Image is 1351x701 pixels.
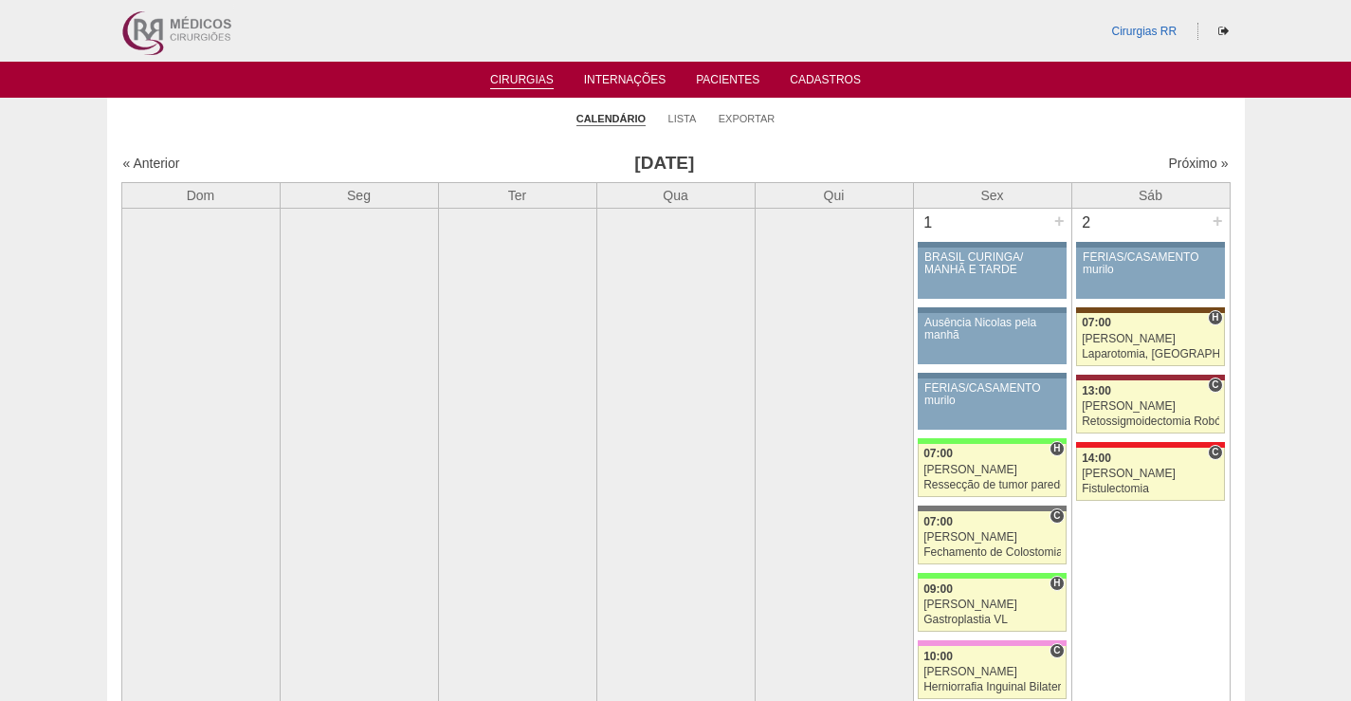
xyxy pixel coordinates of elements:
[923,650,953,663] span: 10:00
[1082,400,1219,413] div: [PERSON_NAME]
[1082,483,1219,495] div: Fistulectomia
[918,646,1066,699] a: C 10:00 [PERSON_NAME] Herniorrafia Inguinal Bilateral
[1050,441,1064,456] span: Hospital
[1076,313,1224,366] a: H 07:00 [PERSON_NAME] Laparotomia, [GEOGRAPHIC_DATA], Drenagem, Bridas
[923,681,1061,693] div: Herniorrafia Inguinal Bilateral
[1082,316,1111,329] span: 07:00
[923,447,953,460] span: 07:00
[923,479,1061,491] div: Ressecção de tumor parede abdominal pélvica
[123,156,180,171] a: « Anterior
[923,614,1061,626] div: Gastroplastia VL
[490,73,554,89] a: Cirurgias
[1076,448,1224,501] a: C 14:00 [PERSON_NAME] Fistulectomia
[923,666,1061,678] div: [PERSON_NAME]
[576,112,646,126] a: Calendário
[121,182,280,208] th: Dom
[1076,380,1224,434] a: C 13:00 [PERSON_NAME] Retossigmoidectomia Robótica
[1208,378,1222,393] span: Consultório
[913,182,1071,208] th: Sex
[1218,26,1229,37] i: Sair
[923,599,1061,611] div: [PERSON_NAME]
[1082,452,1111,465] span: 14:00
[1076,242,1224,248] div: Key: Aviso
[1076,248,1224,299] a: FÉRIAS/CASAMENTO murilo
[923,531,1061,544] div: [PERSON_NAME]
[719,112,776,125] a: Exportar
[923,464,1061,476] div: [PERSON_NAME]
[918,373,1066,378] div: Key: Aviso
[1083,251,1218,276] div: FÉRIAS/CASAMENTO murilo
[1111,25,1177,38] a: Cirurgias RR
[1076,307,1224,313] div: Key: Santa Joana
[914,209,943,237] div: 1
[923,515,953,528] span: 07:00
[923,546,1061,559] div: Fechamento de Colostomia ou Enterostomia
[1071,182,1230,208] th: Sáb
[918,511,1066,564] a: C 07:00 [PERSON_NAME] Fechamento de Colostomia ou Enterostomia
[924,317,1060,341] div: Ausência Nicolas pela manhã
[1082,468,1219,480] div: [PERSON_NAME]
[1082,384,1111,397] span: 13:00
[280,182,438,208] th: Seg
[924,382,1060,407] div: FÉRIAS/CASAMENTO murilo
[918,242,1066,248] div: Key: Aviso
[1050,508,1064,524] span: Consultório
[1082,415,1219,428] div: Retossigmoidectomia Robótica
[1210,209,1226,233] div: +
[924,251,1060,276] div: BRASIL CURINGA/ MANHÃ E TARDE
[918,378,1066,430] a: FÉRIAS/CASAMENTO murilo
[1076,442,1224,448] div: Key: Assunção
[1050,576,1064,591] span: Hospital
[696,73,759,92] a: Pacientes
[918,579,1066,632] a: H 09:00 [PERSON_NAME] Gastroplastia VL
[918,313,1066,364] a: Ausência Nicolas pela manhã
[668,112,697,125] a: Lista
[1208,445,1222,460] span: Consultório
[584,73,666,92] a: Internações
[1082,348,1219,360] div: Laparotomia, [GEOGRAPHIC_DATA], Drenagem, Bridas
[918,307,1066,313] div: Key: Aviso
[790,73,861,92] a: Cadastros
[918,573,1066,579] div: Key: Brasil
[923,582,953,596] span: 09:00
[918,640,1066,646] div: Key: Albert Einstein
[918,248,1066,299] a: BRASIL CURINGA/ MANHÃ E TARDE
[1076,375,1224,380] div: Key: Sírio Libanês
[438,182,596,208] th: Ter
[1051,209,1068,233] div: +
[918,438,1066,444] div: Key: Brasil
[918,506,1066,511] div: Key: Santa Catarina
[388,150,940,177] h3: [DATE]
[918,444,1066,497] a: H 07:00 [PERSON_NAME] Ressecção de tumor parede abdominal pélvica
[1050,643,1064,658] span: Consultório
[1072,209,1102,237] div: 2
[1208,310,1222,325] span: Hospital
[1168,156,1228,171] a: Próximo »
[596,182,755,208] th: Qua
[1082,333,1219,345] div: [PERSON_NAME]
[755,182,913,208] th: Qui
